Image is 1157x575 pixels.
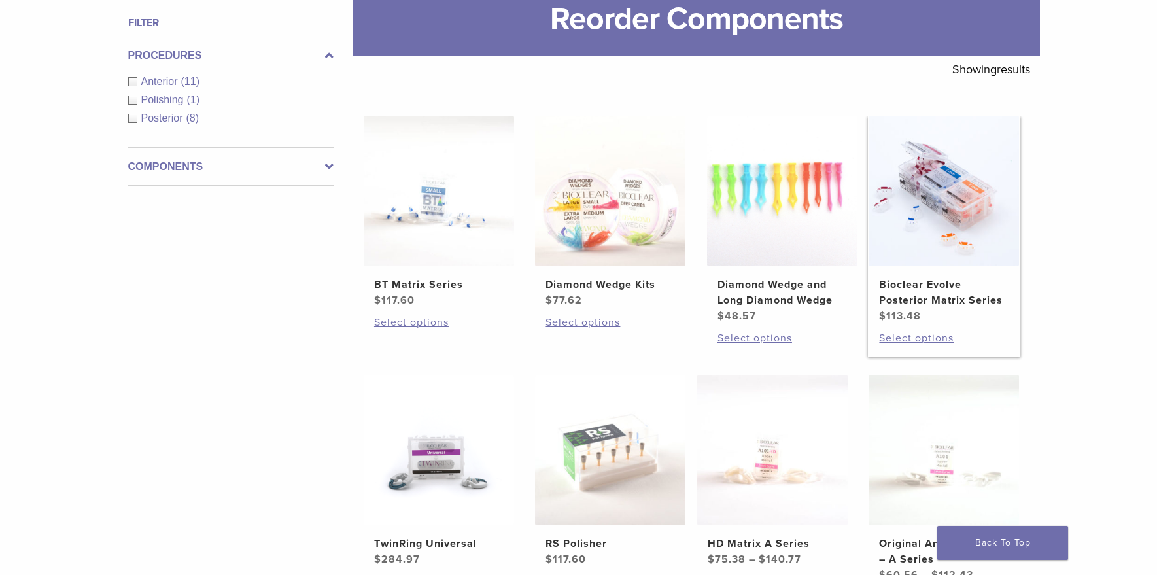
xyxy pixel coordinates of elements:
img: TwinRing Universal [364,375,514,525]
span: – [749,553,755,566]
bdi: 140.77 [759,553,801,566]
h2: BT Matrix Series [374,277,504,292]
bdi: 48.57 [717,309,756,322]
bdi: 284.97 [374,553,420,566]
img: Original Anterior Matrix - A Series [869,375,1019,525]
span: (8) [186,113,199,124]
a: RS PolisherRS Polisher $117.60 [534,375,687,567]
span: $ [879,309,886,322]
span: Anterior [141,76,181,87]
h2: RS Polisher [545,536,675,551]
span: $ [717,309,725,322]
img: HD Matrix A Series [697,375,848,525]
h2: Diamond Wedge Kits [545,277,675,292]
span: $ [759,553,766,566]
span: $ [374,294,381,307]
h4: Filter [128,15,334,31]
a: Select options for “Diamond Wedge Kits” [545,315,675,330]
bdi: 117.60 [545,553,586,566]
a: Select options for “BT Matrix Series” [374,315,504,330]
h2: Bioclear Evolve Posterior Matrix Series [879,277,1009,308]
a: BT Matrix SeriesBT Matrix Series $117.60 [363,116,515,308]
a: Bioclear Evolve Posterior Matrix SeriesBioclear Evolve Posterior Matrix Series $113.48 [868,116,1020,324]
span: (1) [186,94,199,105]
bdi: 77.62 [545,294,582,307]
img: BT Matrix Series [364,116,514,266]
a: HD Matrix A SeriesHD Matrix A Series [697,375,849,567]
a: Select options for “Bioclear Evolve Posterior Matrix Series” [879,330,1009,346]
h2: Original Anterior Matrix – A Series [879,536,1009,567]
p: Showing results [952,56,1030,83]
img: Bioclear Evolve Posterior Matrix Series [869,116,1019,266]
span: $ [374,553,381,566]
img: Diamond Wedge and Long Diamond Wedge [707,116,857,266]
span: $ [708,553,715,566]
a: TwinRing UniversalTwinRing Universal $284.97 [363,375,515,567]
span: Polishing [141,94,187,105]
bdi: 117.60 [374,294,415,307]
span: (11) [181,76,199,87]
a: Back To Top [937,526,1068,560]
span: $ [545,553,553,566]
bdi: 113.48 [879,309,921,322]
h2: Diamond Wedge and Long Diamond Wedge [717,277,847,308]
h2: HD Matrix A Series [708,536,837,551]
h2: TwinRing Universal [374,536,504,551]
bdi: 75.38 [708,553,746,566]
a: Select options for “Diamond Wedge and Long Diamond Wedge” [717,330,847,346]
label: Components [128,159,334,175]
span: Posterior [141,113,186,124]
img: Diamond Wedge Kits [535,116,685,266]
span: $ [545,294,553,307]
label: Procedures [128,48,334,63]
img: RS Polisher [535,375,685,525]
a: Diamond Wedge KitsDiamond Wedge Kits $77.62 [534,116,687,308]
a: Diamond Wedge and Long Diamond WedgeDiamond Wedge and Long Diamond Wedge $48.57 [706,116,859,324]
